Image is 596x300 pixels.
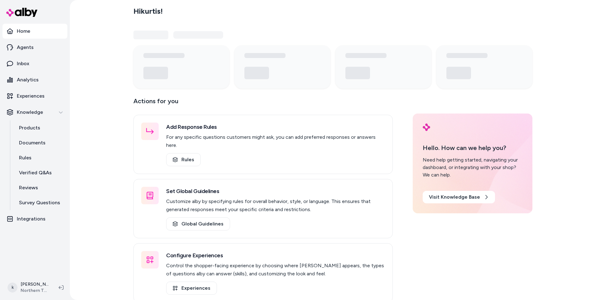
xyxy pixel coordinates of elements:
a: Integrations [2,211,67,226]
button: Knowledge [2,105,67,120]
p: Control the shopper-facing experience by choosing where [PERSON_NAME] appears, the types of quest... [166,262,385,278]
p: [PERSON_NAME] [21,281,49,288]
span: Northern Tool [21,288,49,294]
p: Home [17,27,30,35]
p: Integrations [17,215,46,223]
h3: Add Response Rules [166,123,385,131]
span: k [7,283,17,293]
h3: Set Global Guidelines [166,187,385,196]
a: Verified Q&As [13,165,67,180]
button: k[PERSON_NAME]Northern Tool [4,278,54,298]
a: Visit Knowledge Base [423,191,495,203]
a: Experiences [2,89,67,104]
a: Survey Questions [13,195,67,210]
h3: Configure Experiences [166,251,385,260]
p: Documents [19,139,46,147]
a: Agents [2,40,67,55]
p: Agents [17,44,34,51]
a: Inbox [2,56,67,71]
p: Inbox [17,60,29,67]
a: Rules [166,153,201,166]
h2: Hi kurtis ! [133,7,163,16]
p: Verified Q&As [19,169,52,177]
a: Documents [13,135,67,150]
div: Need help getting started, navigating your dashboard, or integrating with your shop? We can help. [423,156,522,179]
p: Survey Questions [19,199,60,206]
p: For any specific questions customers might ask, you can add preferred responses or answers here. [166,133,385,149]
a: Rules [13,150,67,165]
a: Reviews [13,180,67,195]
img: alby Logo [423,123,430,131]
p: Knowledge [17,109,43,116]
p: Experiences [17,92,45,100]
p: Customize alby by specifying rules for overall behavior, style, or language. This ensures that ge... [166,197,385,214]
a: Products [13,120,67,135]
img: alby Logo [6,8,37,17]
p: Analytics [17,76,39,84]
a: Experiences [166,282,217,295]
a: Home [2,24,67,39]
a: Analytics [2,72,67,87]
p: Products [19,124,40,132]
p: Reviews [19,184,38,191]
a: Global Guidelines [166,217,230,230]
p: Actions for you [133,96,393,111]
p: Rules [19,154,31,162]
p: Hello. How can we help you? [423,143,522,152]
